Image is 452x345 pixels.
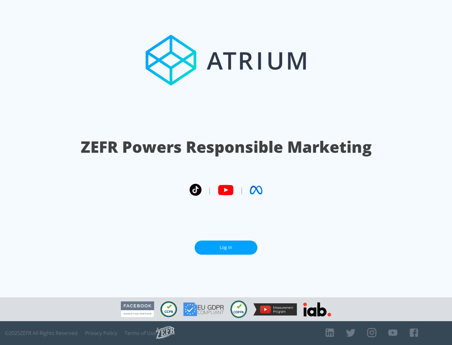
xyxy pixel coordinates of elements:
img: GDPR Compliant [183,302,224,316]
img: CCPA Compliant [160,301,177,317]
span: © 2025 ZEFR All Rights Reserved [5,330,78,336]
span: | [208,185,212,195]
h1: ZEFR Powers Responsible Marketing [81,136,372,158]
img: Facebook Marketing Partner [121,301,154,317]
a: Privacy Policy [85,330,117,336]
span: | [240,185,244,195]
a: Log In [195,241,257,255]
img: IAB [303,302,331,316]
a: Terms of Use [125,330,156,336]
img: COPPA Compliant [230,300,247,318]
img: YouTube Measurement Program [253,303,297,316]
